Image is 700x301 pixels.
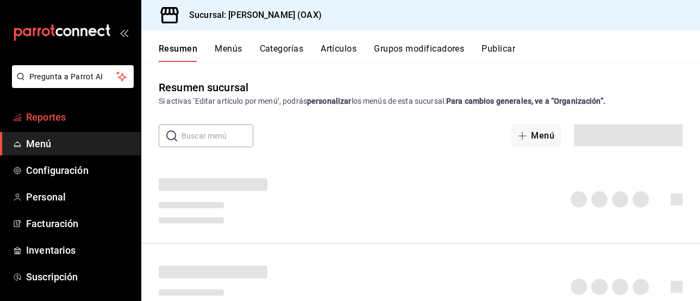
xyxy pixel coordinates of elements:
[26,190,132,204] span: Personal
[26,243,132,258] span: Inventarios
[446,97,605,105] strong: Para cambios generales, ve a “Organización”.
[26,136,132,151] span: Menú
[482,43,515,62] button: Publicar
[215,43,242,62] button: Menús
[29,71,117,83] span: Pregunta a Parrot AI
[26,110,132,124] span: Reportes
[8,79,134,90] a: Pregunta a Parrot AI
[159,79,248,96] div: Resumen sucursal
[180,9,322,22] h3: Sucursal: [PERSON_NAME] (OAX)
[307,97,352,105] strong: personalizar
[159,43,700,62] div: navigation tabs
[182,125,253,147] input: Buscar menú
[511,124,561,147] button: Menú
[26,269,132,284] span: Suscripción
[159,43,197,62] button: Resumen
[321,43,357,62] button: Artículos
[120,28,128,37] button: open_drawer_menu
[159,96,683,107] div: Si activas ‘Editar artículo por menú’, podrás los menús de esta sucursal.
[374,43,464,62] button: Grupos modificadores
[26,216,132,231] span: Facturación
[260,43,304,62] button: Categorías
[12,65,134,88] button: Pregunta a Parrot AI
[26,163,132,178] span: Configuración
